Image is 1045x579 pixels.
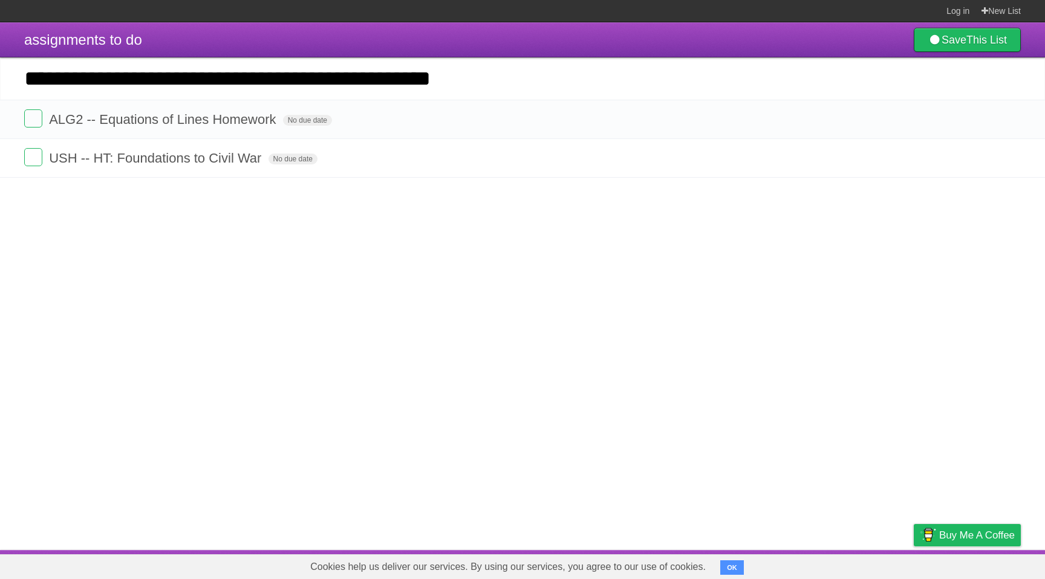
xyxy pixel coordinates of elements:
b: This List [966,34,1007,46]
span: Buy me a coffee [939,525,1015,546]
span: USH -- HT: Foundations to Civil War [49,150,264,166]
span: ALG2 -- Equations of Lines Homework [49,112,279,127]
img: Buy me a coffee [920,525,936,545]
span: assignments to do [24,31,142,48]
span: No due date [283,115,332,126]
a: Privacy [898,553,929,576]
span: No due date [269,154,317,164]
span: Cookies help us deliver our services. By using our services, you agree to our use of cookies. [298,555,718,579]
button: OK [720,560,744,575]
a: Terms [857,553,884,576]
a: Suggest a feature [945,553,1021,576]
a: About [753,553,778,576]
a: Buy me a coffee [914,524,1021,546]
label: Done [24,109,42,128]
a: SaveThis List [914,28,1021,52]
label: Done [24,148,42,166]
a: Developers [793,553,842,576]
